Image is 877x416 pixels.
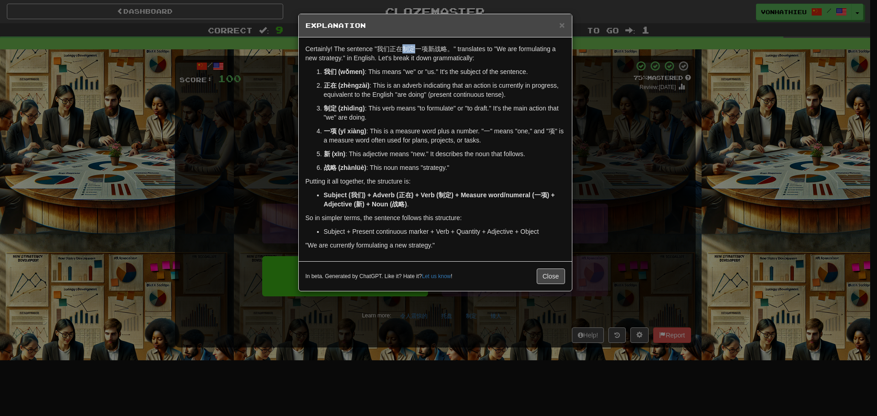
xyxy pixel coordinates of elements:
[324,149,565,158] p: : This adjective means "new." It describes the noun that follows.
[306,44,565,63] p: Certainly! The sentence "我们正在制定一项新战略。" translates to "We are formulating a new strategy." in Engl...
[324,164,366,171] strong: 战略 (zhànlüè)
[324,82,370,89] strong: 正在 (zhèngzài)
[324,104,565,122] p: : This verb means "to formulate" or "to draft." It's the main action that "we" are doing.
[422,273,451,279] a: Let us know
[324,68,365,75] strong: 我们 (wǒmen)
[306,177,565,186] p: Putting it all together, the structure is:
[559,20,565,30] button: Close
[324,227,565,236] li: Subject + Present continuous marker + Verb + Quantity + Adjective + Object
[324,105,365,112] strong: 制定 (zhìdìng)
[324,190,565,209] li: .
[306,241,565,250] p: "We are currently formulating a new strategy."
[306,273,453,280] small: In beta. Generated by ChatGPT. Like it? Hate it? !
[306,213,565,222] p: So in simpler terms, the sentence follows this structure:
[324,127,366,135] strong: 一项 (yī xiàng)
[324,191,555,208] strong: Subject (我们) + Adverb (正在) + Verb (制定) + Measure word/numeral (一项) + Adjective (新) + Noun (战略)
[324,81,565,99] p: : This is an adverb indicating that an action is currently in progress, equivalent to the English...
[324,163,565,172] p: : This noun means "strategy."
[324,126,565,145] p: : This is a measure word plus a number. "一" means "one," and "项" is a measure word often used for...
[324,67,565,76] p: : This means "we" or "us." It's the subject of the sentence.
[559,20,565,30] span: ×
[537,269,565,284] button: Close
[324,150,345,158] strong: 新 (xīn)
[306,21,565,30] h5: Explanation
